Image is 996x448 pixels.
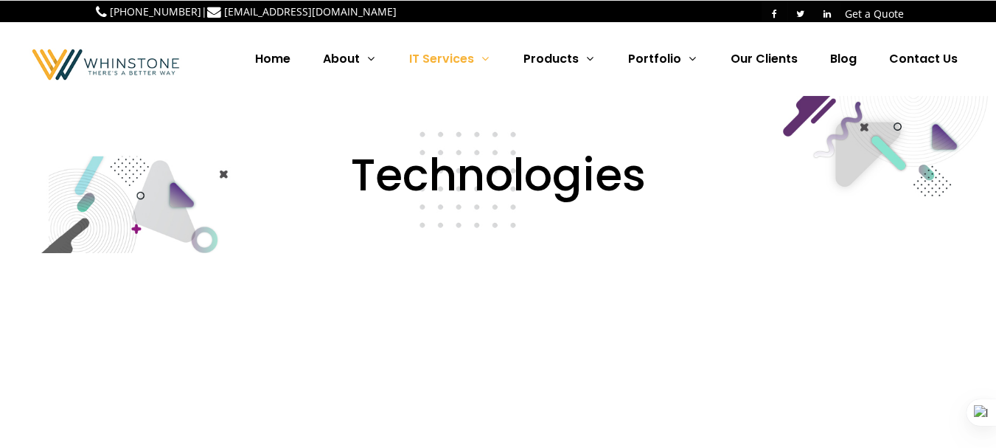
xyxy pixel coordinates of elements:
a: About [308,22,391,96]
a: Our Clients [716,22,812,96]
a: Contact Us [874,22,972,96]
span: Home [255,50,290,67]
a: Get a Quote [845,7,904,21]
span: About [323,50,360,67]
span: Our Clients [731,50,798,67]
span: IT Services [409,50,474,67]
a: IT Services [394,22,506,96]
span: Portfolio [628,50,681,67]
a: Home [240,22,305,96]
span: Products [523,50,579,67]
a: [EMAIL_ADDRESS][DOMAIN_NAME] [224,4,397,18]
span: Blog [830,50,857,67]
a: Products [509,22,610,96]
p: Software Houses In [GEOGRAPHIC_DATA] And [GEOGRAPHIC_DATA] [115,253,904,270]
a: [PHONE_NUMBER] [110,4,201,18]
span: Technologies [351,153,646,197]
a: Blog [815,22,871,96]
a: Portfolio [613,22,713,96]
p: | [96,3,397,20]
span: Contact Us [889,50,958,67]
